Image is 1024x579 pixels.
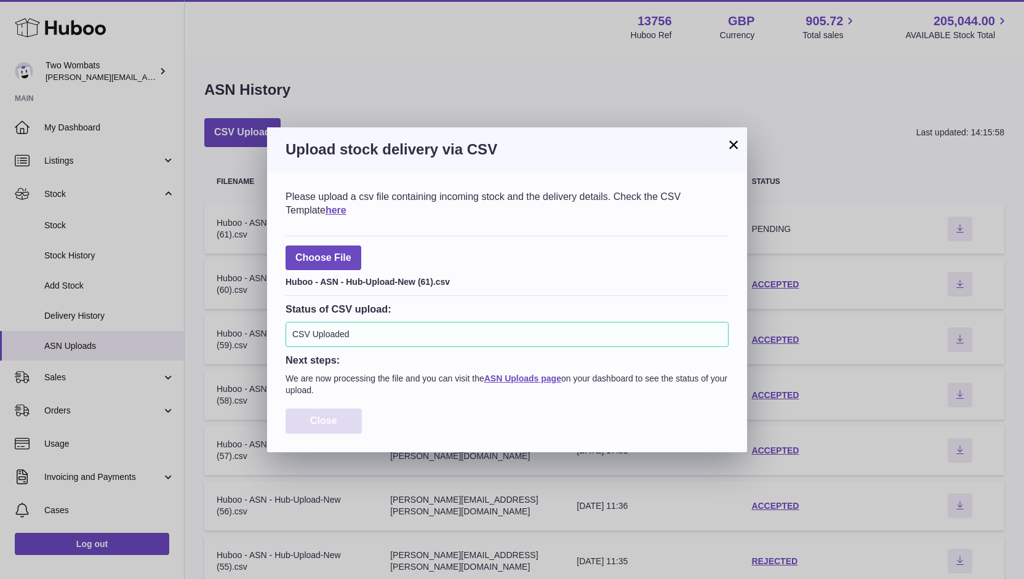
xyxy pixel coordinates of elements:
span: Close [310,415,337,426]
h3: Next steps: [286,353,729,367]
h3: Upload stock delivery via CSV [286,140,729,159]
button: Close [286,409,362,434]
div: Please upload a csv file containing incoming stock and the delivery details. Check the CSV Template [286,190,729,217]
a: ASN Uploads page [484,373,561,383]
button: × [726,137,741,152]
p: We are now processing the file and you can visit the on your dashboard to see the status of your ... [286,373,729,396]
div: CSV Uploaded [286,322,729,347]
a: here [326,205,346,215]
h3: Status of CSV upload: [286,302,729,316]
span: Choose File [286,246,361,271]
div: Huboo - ASN - Hub-Upload-New (61).csv [286,273,729,288]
